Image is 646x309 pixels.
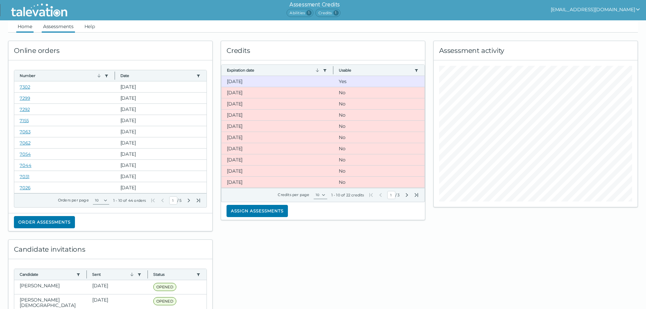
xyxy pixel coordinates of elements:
a: 7063 [20,129,31,134]
a: 7026 [20,185,31,190]
clr-dg-cell: [DATE] [221,110,333,120]
a: 7054 [20,151,31,157]
button: Sent [92,272,134,277]
clr-dg-cell: [DATE] [221,76,333,87]
clr-dg-cell: No [333,98,425,109]
button: Column resize handle [84,267,89,282]
clr-dg-cell: [DATE] [115,93,207,103]
a: 7155 [20,118,29,123]
button: First Page [150,198,156,203]
input: Current Page [169,196,177,205]
button: Order assessments [14,216,75,228]
clr-dg-cell: [DATE] [115,104,207,115]
button: Number [20,73,102,78]
div: / [368,191,419,199]
clr-dg-cell: [DATE] [115,137,207,148]
button: Usable [339,67,412,73]
a: Help [83,20,97,33]
button: Next Page [186,198,192,203]
div: Assessment activity [434,41,638,60]
clr-dg-cell: [DATE] [115,149,207,159]
clr-dg-cell: [PERSON_NAME] [14,280,87,294]
div: 1 - 10 of 22 credits [331,192,364,198]
a: 7292 [20,107,30,112]
button: Column resize handle [113,68,117,83]
label: Orders per page [58,198,89,202]
button: Previous Page [378,192,383,198]
h6: Assessment Credits [287,1,342,9]
button: Assign assessments [227,205,288,217]
span: 1 [306,10,312,16]
div: Online orders [8,41,212,60]
button: Next Page [404,192,410,198]
span: Total Pages [179,198,182,203]
clr-dg-cell: No [333,121,425,132]
span: OPENED [153,283,176,291]
div: Candidate invitations [8,240,212,259]
clr-dg-cell: [DATE] [115,182,207,193]
span: 1 [333,10,339,16]
clr-dg-cell: No [333,132,425,143]
span: OPENED [153,297,176,305]
button: Status [153,272,194,277]
button: Column resize handle [145,267,150,282]
clr-dg-cell: [DATE] [115,160,207,171]
div: 1 - 10 of 44 orders [113,198,146,203]
clr-dg-cell: [DATE] [221,166,333,176]
clr-dg-cell: No [333,154,425,165]
div: Credits [221,41,425,60]
button: First Page [368,192,374,198]
a: 7299 [20,95,30,101]
clr-dg-cell: No [333,166,425,176]
span: Credits [315,9,340,17]
button: Date [120,73,194,78]
button: Previous Page [160,198,165,203]
button: Expiration date [227,67,320,73]
label: Credits per page [278,192,309,197]
clr-dg-cell: [DATE] [115,171,207,182]
div: / [150,196,201,205]
a: 7302 [20,84,30,90]
img: Talevation_Logo_Transparent_white.png [8,2,70,19]
button: Last Page [196,198,201,203]
clr-dg-cell: [DATE] [87,280,148,294]
clr-dg-cell: Yes [333,76,425,87]
clr-dg-cell: [DATE] [221,87,333,98]
a: Home [16,20,34,33]
clr-dg-cell: No [333,143,425,154]
button: Column resize handle [331,63,335,77]
a: 7062 [20,140,31,146]
clr-dg-cell: [DATE] [221,98,333,109]
clr-dg-cell: [DATE] [115,81,207,92]
clr-dg-cell: [DATE] [221,154,333,165]
a: 7031 [20,174,30,179]
span: Abilities [287,9,313,17]
clr-dg-cell: No [333,87,425,98]
clr-dg-cell: [DATE] [221,121,333,132]
button: Candidate [20,272,74,277]
clr-dg-cell: [DATE] [221,177,333,188]
clr-dg-cell: [DATE] [221,143,333,154]
input: Current Page [387,191,395,199]
span: Total Pages [397,192,400,198]
button: show user actions [551,5,641,14]
clr-dg-cell: [DATE] [221,132,333,143]
clr-dg-cell: [DATE] [115,126,207,137]
button: Last Page [414,192,419,198]
a: Assessments [42,20,75,33]
clr-dg-cell: No [333,110,425,120]
a: 7044 [20,162,32,168]
clr-dg-cell: No [333,177,425,188]
clr-dg-cell: [DATE] [115,115,207,126]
